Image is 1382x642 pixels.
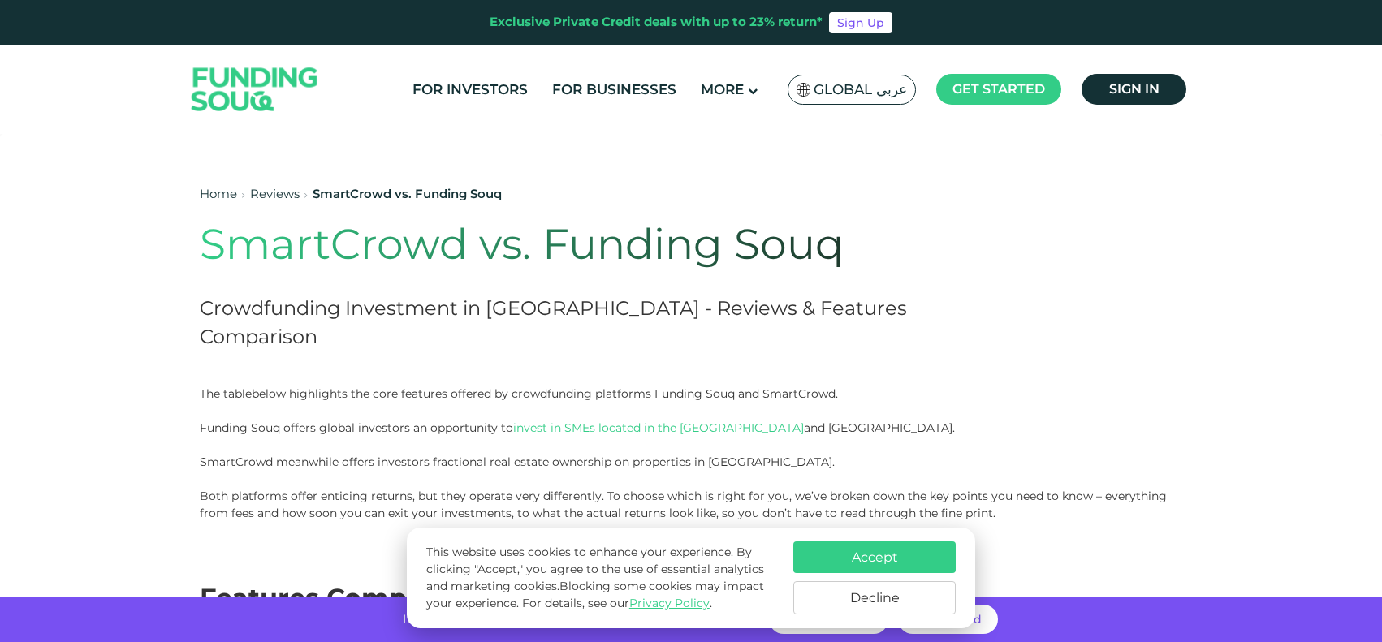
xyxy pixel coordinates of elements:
a: Sign in [1082,74,1186,105]
div: Exclusive Private Credit deals with up to 23% return* [490,13,823,32]
span: Sign in [1109,81,1160,97]
button: Accept [793,541,956,573]
p: The tablebelow highlights the core features offered by crowdfunding platforms Funding Souq and Sm... [200,386,1182,403]
span: Blocking some cookies may impact your experience. [426,579,764,610]
span: Global عربي [814,80,907,99]
p: This website uses cookies to enhance your experience. By clicking "Accept," you agree to the use ... [426,544,777,612]
div: SmartCrowd vs. Funding Souq [313,185,502,204]
a: Sign Up [829,12,892,33]
p: Funding Souq offers global investors an opportunity to and [GEOGRAPHIC_DATA]. SmartCrowd meanwhil... [200,420,1182,471]
a: For Businesses [548,76,680,103]
img: SA Flag [797,83,811,97]
h2: Crowdfunding Investment in [GEOGRAPHIC_DATA] - Reviews & Features Comparison [200,294,986,351]
span: More [701,81,744,97]
span: Get started [952,81,1045,97]
span: Invest with no hidden fees and get returns of up to [403,611,709,627]
a: For Investors [408,76,532,103]
a: invest in SMEs located in the [GEOGRAPHIC_DATA] [513,420,804,435]
p: Both platforms offer enticing returns, but they operate very differently. To choose which is righ... [200,488,1182,522]
a: Home [200,186,237,201]
span: For details, see our . [522,596,712,610]
button: Decline [793,581,956,614]
a: Reviews [250,186,300,201]
a: Privacy Policy [629,596,710,610]
h1: SmartCrowd vs. Funding Souq [200,219,986,269]
span: Features Comparison [200,582,491,614]
img: Logo [175,49,335,131]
